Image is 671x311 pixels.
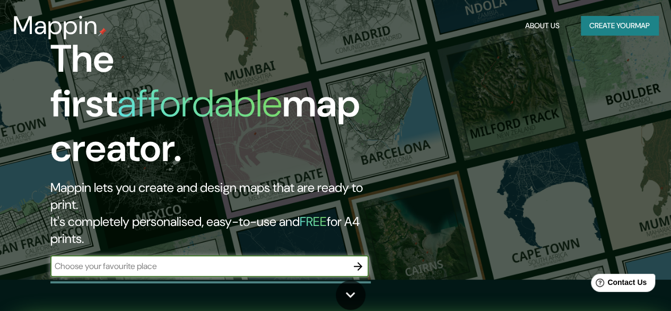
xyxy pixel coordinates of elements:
h3: Mappin [13,11,98,40]
h2: Mappin lets you create and design maps that are ready to print. It's completely personalised, eas... [50,179,386,247]
iframe: Help widget launcher [577,270,659,299]
button: Create yourmap [581,16,658,36]
h1: The first map creator. [50,37,386,179]
button: About Us [521,16,564,36]
h1: affordable [117,79,282,128]
input: Choose your favourite place [50,260,347,272]
h5: FREE [300,213,327,230]
img: mappin-pin [98,28,107,36]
